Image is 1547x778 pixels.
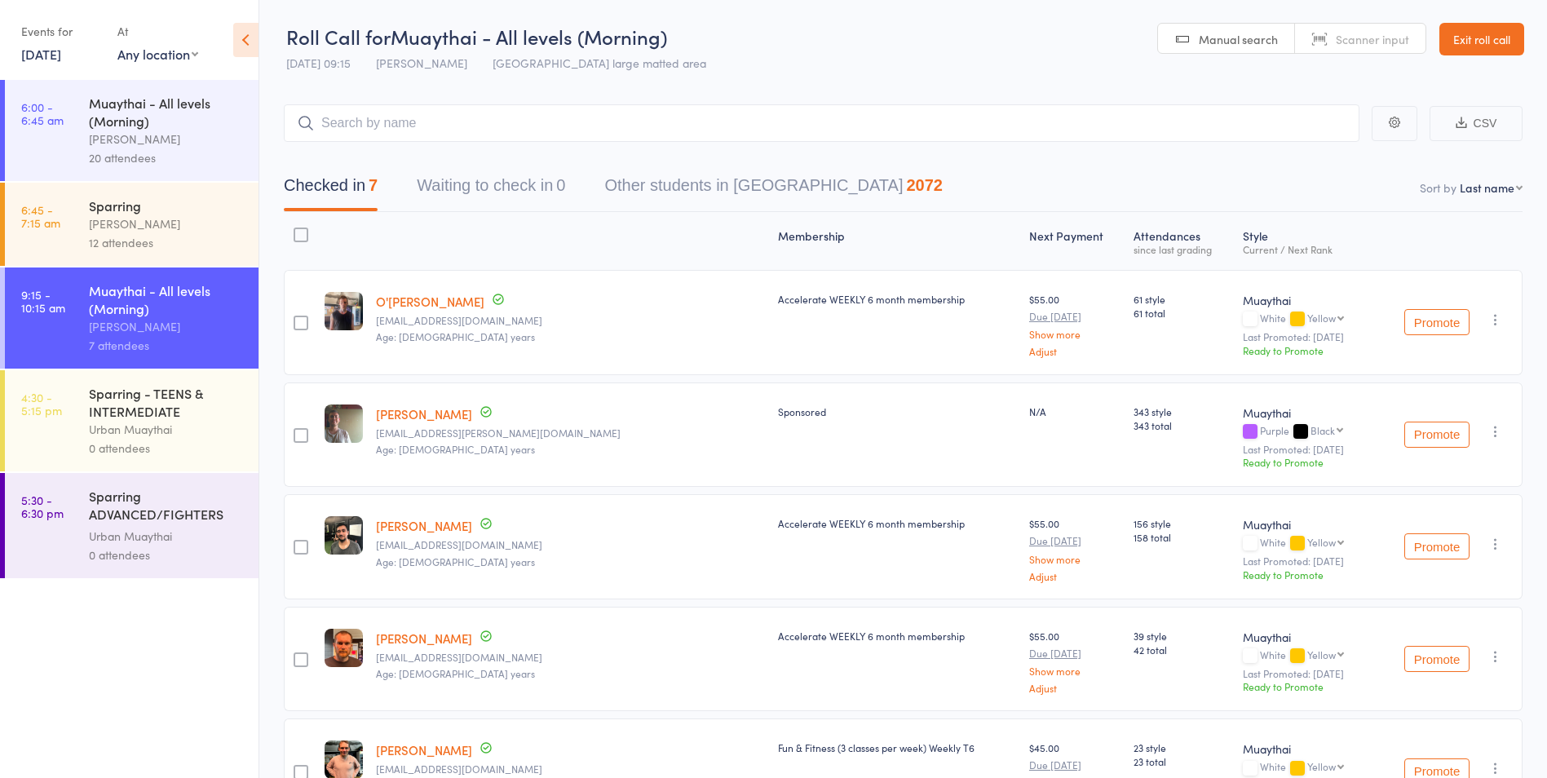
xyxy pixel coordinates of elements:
[493,55,706,71] span: [GEOGRAPHIC_DATA] large matted area
[376,427,765,439] small: callum.garwood@live.com
[376,315,765,326] small: Shabbiebayne2005@gmail.com
[604,168,943,211] button: Other students in [GEOGRAPHIC_DATA]2072
[89,281,245,317] div: Muaythai - All levels (Morning)
[89,94,245,130] div: Muaythai - All levels (Morning)
[1029,311,1120,322] small: Due [DATE]
[1243,629,1367,645] div: Muaythai
[1243,537,1367,550] div: White
[1243,331,1367,343] small: Last Promoted: [DATE]
[284,104,1359,142] input: Search by name
[1420,179,1456,196] label: Sort by
[1404,533,1470,559] button: Promote
[1029,648,1120,659] small: Due [DATE]
[21,18,101,45] div: Events for
[1236,219,1373,263] div: Style
[1029,292,1120,356] div: $55.00
[5,183,259,266] a: 6:45 -7:15 amSparring[PERSON_NAME]12 attendees
[376,329,535,343] span: Age: [DEMOGRAPHIC_DATA] years
[1404,646,1470,672] button: Promote
[1029,665,1120,676] a: Show more
[1134,292,1230,306] span: 61 style
[89,214,245,233] div: [PERSON_NAME]
[1029,535,1120,546] small: Due [DATE]
[21,100,64,126] time: 6:00 - 6:45 am
[89,439,245,458] div: 0 attendees
[1029,516,1120,581] div: $55.00
[1134,516,1230,530] span: 156 style
[89,317,245,336] div: [PERSON_NAME]
[286,55,351,71] span: [DATE] 09:15
[417,168,565,211] button: Waiting to check in0
[771,219,1023,263] div: Membership
[89,130,245,148] div: [PERSON_NAME]
[1029,683,1120,693] a: Adjust
[325,292,363,330] img: image1746578423.png
[376,293,484,310] a: O'[PERSON_NAME]
[1134,530,1230,544] span: 158 total
[778,404,1016,418] div: Sponsored
[369,176,378,194] div: 7
[1311,425,1335,435] div: Black
[376,405,472,422] a: [PERSON_NAME]
[117,18,198,45] div: At
[284,168,378,211] button: Checked in7
[1199,31,1278,47] span: Manual search
[1243,568,1367,581] div: Ready to Promote
[5,267,259,369] a: 9:15 -10:15 amMuaythai - All levels (Morning)[PERSON_NAME]7 attendees
[1134,643,1230,656] span: 42 total
[89,420,245,439] div: Urban Muaythai
[21,493,64,519] time: 5:30 - 6:30 pm
[1243,516,1367,533] div: Muaythai
[1134,754,1230,768] span: 23 total
[89,336,245,355] div: 7 attendees
[1029,554,1120,564] a: Show more
[325,516,363,555] img: image1707092030.png
[286,23,391,50] span: Roll Call for
[325,629,363,667] img: image1751339598.png
[1029,571,1120,581] a: Adjust
[1307,537,1336,547] div: Yellow
[21,203,60,229] time: 6:45 - 7:15 am
[1029,629,1120,693] div: $55.00
[1023,219,1127,263] div: Next Payment
[1307,761,1336,771] div: Yellow
[1404,422,1470,448] button: Promote
[391,23,667,50] span: Muaythai - All levels (Morning)
[376,763,765,775] small: patrick_kanz@gmx.de
[778,740,1016,754] div: Fun & Fitness (3 classes per week) Weekly T6
[89,148,245,167] div: 20 attendees
[1243,244,1367,254] div: Current / Next Rank
[5,473,259,578] a: 5:30 -6:30 pmSparring ADVANCED/FIGHTERS (Invite only)Urban Muaythai0 attendees
[376,666,535,680] span: Age: [DEMOGRAPHIC_DATA] years
[1243,455,1367,469] div: Ready to Promote
[1243,444,1367,455] small: Last Promoted: [DATE]
[89,233,245,252] div: 12 attendees
[376,55,467,71] span: [PERSON_NAME]
[21,391,62,417] time: 4:30 - 5:15 pm
[1243,649,1367,663] div: White
[1243,343,1367,357] div: Ready to Promote
[1127,219,1236,263] div: Atten­dances
[1439,23,1524,55] a: Exit roll call
[376,630,472,647] a: [PERSON_NAME]
[1243,668,1367,679] small: Last Promoted: [DATE]
[1134,306,1230,320] span: 61 total
[376,555,535,568] span: Age: [DEMOGRAPHIC_DATA] years
[1243,555,1367,567] small: Last Promoted: [DATE]
[89,546,245,564] div: 0 attendees
[376,652,765,663] small: jackuszanie@gmail.com
[906,176,943,194] div: 2072
[21,45,61,63] a: [DATE]
[556,176,565,194] div: 0
[1243,292,1367,308] div: Muaythai
[89,527,245,546] div: Urban Muaythai
[1029,404,1120,418] div: N/A
[21,288,65,314] time: 9:15 - 10:15 am
[325,404,363,443] img: image1609650264.png
[1460,179,1514,196] div: Last name
[778,516,1016,530] div: Accelerate WEEKLY 6 month membership
[1430,106,1523,141] button: CSV
[1307,312,1336,323] div: Yellow
[1336,31,1409,47] span: Scanner input
[778,629,1016,643] div: Accelerate WEEKLY 6 month membership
